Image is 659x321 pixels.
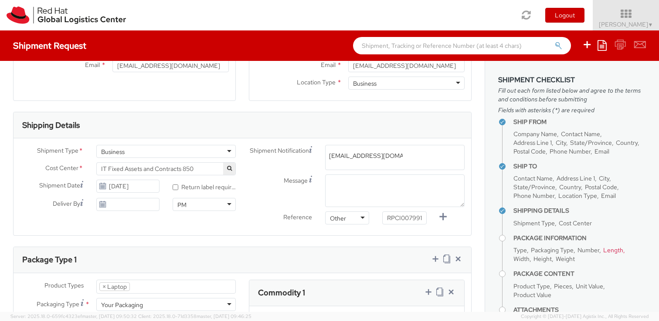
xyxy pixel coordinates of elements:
li: Laptop [99,282,130,291]
span: Location Type [297,78,336,86]
span: Type [513,246,527,254]
span: City [556,139,566,147]
h4: Ship To [513,163,646,170]
span: Shipment Notification [250,146,309,155]
span: Phone Number [513,192,554,200]
span: Unit Value [576,282,603,290]
span: Company Name [513,130,557,138]
h4: Attachments [513,307,646,313]
div: Business [353,79,377,88]
span: Shipment Type [513,219,555,227]
h4: Shipment Request [13,41,86,50]
span: Height [533,255,552,263]
span: Postal Code [513,147,546,155]
span: ▼ [648,21,653,28]
span: Email [601,192,616,200]
input: Return label required [173,184,178,190]
label: Return label required [173,181,236,191]
span: Product Value [513,291,551,299]
h3: Shipping Details [22,121,80,130]
button: Logout [545,8,584,23]
span: Shipment Type [37,146,78,156]
span: Shipment Date [39,181,80,190]
h3: Commodity 1 [258,288,305,297]
span: IT Fixed Assets and Contracts 850 [96,162,236,175]
span: Email [85,61,100,69]
span: Fill out each form listed below and agree to the terms and conditions before submitting [498,86,646,104]
span: Address Line 1 [557,174,595,182]
span: Country [559,183,581,191]
span: Address Line 1 [513,139,552,147]
span: Product Types [44,281,84,289]
span: Country [616,139,638,147]
h4: Package Content [513,271,646,277]
span: Fields with asterisks (*) are required [498,106,646,114]
h4: Package Information [513,235,646,241]
span: IT Fixed Assets and Contracts 850 [101,165,231,173]
span: State/Province [513,183,555,191]
span: Pieces [554,282,572,290]
span: Reference [283,213,312,221]
span: Length [603,246,623,254]
div: PM [177,201,187,209]
span: Postal Code [585,183,617,191]
span: Number [577,246,599,254]
span: master, [DATE] 09:46:25 [197,313,251,319]
span: Weight [556,255,575,263]
span: master, [DATE] 09:50:32 [82,313,137,319]
h4: Shipping Details [513,207,646,214]
span: City [599,174,609,182]
span: Packaging Type [531,246,574,254]
div: Business [101,147,125,156]
span: [PERSON_NAME] [599,20,653,28]
span: Server: 2025.18.0-659fc4323ef [10,313,137,319]
span: Contact Name [513,174,553,182]
span: × [102,283,106,291]
span: Location Type [558,192,597,200]
div: Other [330,214,346,223]
span: Phone Number [550,147,591,155]
div: Your Packaging [101,301,143,309]
span: Packaging Type [37,300,79,308]
input: Shipment, Tracking or Reference Number (at least 4 chars) [353,37,571,54]
span: Cost Center [45,164,78,174]
span: Copyright © [DATE]-[DATE] Agistix Inc., All Rights Reserved [521,313,649,320]
span: Email [594,147,609,155]
h4: Ship From [513,119,646,125]
img: rh-logistics-00dfa346123c4ec078e1.svg [7,7,126,24]
span: Width [513,255,530,263]
h3: Shipment Checklist [498,76,646,84]
span: Product Type [513,282,550,290]
span: Message [284,177,308,184]
h3: Package Type 1 [22,255,77,264]
span: State/Province [570,139,612,147]
span: Cost Center [559,219,592,227]
span: Client: 2025.18.0-71d3358 [138,313,251,319]
span: Email [321,61,336,69]
span: Deliver By [53,199,80,208]
span: Contact Name [561,130,600,138]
